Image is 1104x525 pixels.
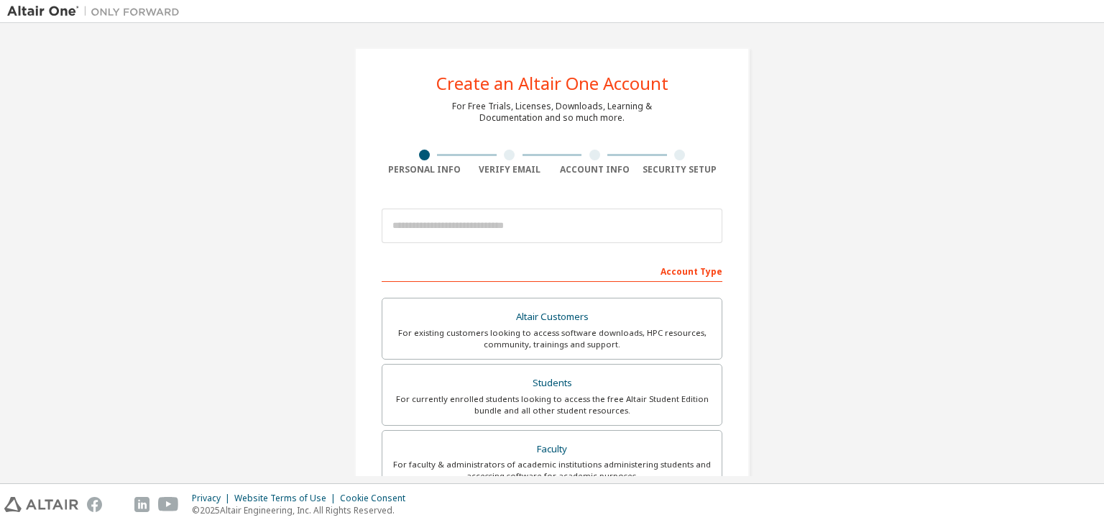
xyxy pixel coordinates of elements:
div: Personal Info [382,164,467,175]
img: Altair One [7,4,187,19]
div: For faculty & administrators of academic institutions administering students and accessing softwa... [391,459,713,482]
div: For currently enrolled students looking to access the free Altair Student Edition bundle and all ... [391,393,713,416]
div: Altair Customers [391,307,713,327]
div: Privacy [192,493,234,504]
div: For existing customers looking to access software downloads, HPC resources, community, trainings ... [391,327,713,350]
div: Security Setup [638,164,723,175]
img: altair_logo.svg [4,497,78,512]
div: Students [391,373,713,393]
div: Cookie Consent [340,493,414,504]
div: Create an Altair One Account [436,75,668,92]
div: Verify Email [467,164,553,175]
div: Account Type [382,259,722,282]
div: Faculty [391,439,713,460]
img: facebook.svg [87,497,102,512]
img: youtube.svg [158,497,179,512]
div: Website Terms of Use [234,493,340,504]
div: For Free Trials, Licenses, Downloads, Learning & Documentation and so much more. [452,101,652,124]
p: © 2025 Altair Engineering, Inc. All Rights Reserved. [192,504,414,516]
img: linkedin.svg [134,497,149,512]
div: Account Info [552,164,638,175]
